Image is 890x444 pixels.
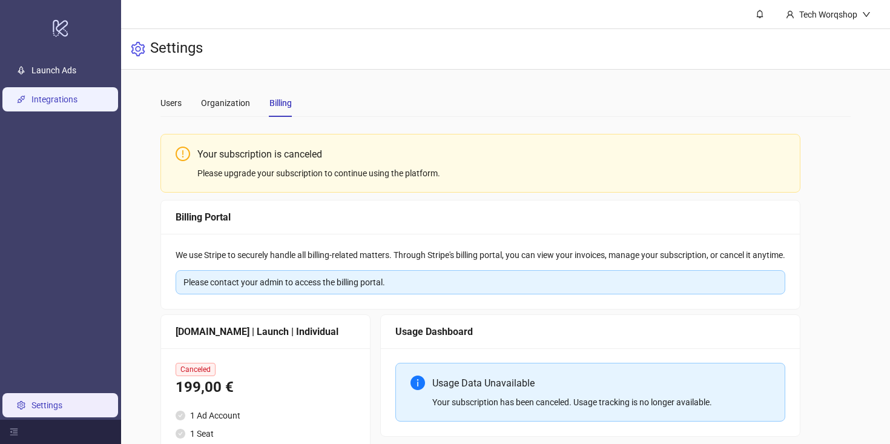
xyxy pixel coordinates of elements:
[31,65,76,75] a: Launch Ads
[176,427,355,440] li: 1 Seat
[197,167,785,180] div: Please upgrade your subscription to continue using the platform.
[395,324,785,339] div: Usage Dashboard
[269,96,292,110] div: Billing
[150,39,203,59] h3: Settings
[432,376,770,391] div: Usage Data Unavailable
[31,400,62,410] a: Settings
[176,376,355,399] div: 199,00 €
[31,94,77,104] a: Integrations
[786,10,794,19] span: user
[176,429,185,439] span: check-circle
[756,10,764,18] span: bell
[176,147,190,161] span: exclamation-circle
[160,96,182,110] div: Users
[176,324,355,339] div: [DOMAIN_NAME] | Launch | Individual
[176,363,216,376] span: Canceled
[201,96,250,110] div: Organization
[176,411,185,420] span: check-circle
[176,248,785,262] div: We use Stripe to securely handle all billing-related matters. Through Stripe's billing portal, yo...
[176,210,785,225] div: Billing Portal
[131,42,145,56] span: setting
[862,10,871,19] span: down
[410,376,425,390] span: info-circle
[176,409,355,422] li: 1 Ad Account
[432,396,770,409] div: Your subscription has been canceled. Usage tracking is no longer available.
[183,276,777,289] div: Please contact your admin to access the billing portal.
[197,147,785,162] div: Your subscription is canceled
[10,428,18,436] span: menu-fold
[794,8,862,21] div: Tech Worqshop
